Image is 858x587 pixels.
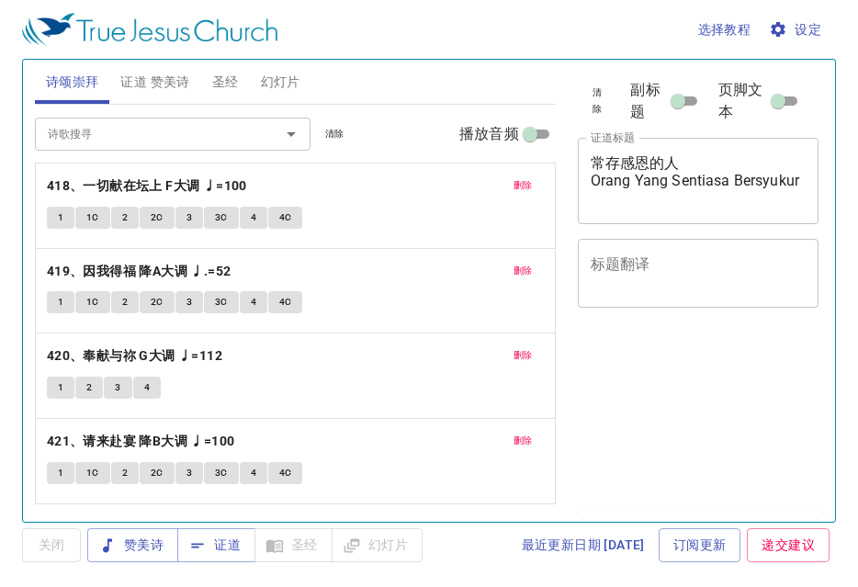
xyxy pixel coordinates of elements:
button: 设定 [765,13,829,47]
button: 4 [240,462,267,484]
span: 1C [86,209,99,226]
span: 选择教程 [698,18,751,41]
button: 4C [268,207,303,229]
button: 删除 [502,430,544,452]
span: 1C [86,465,99,481]
span: 4C [279,465,292,481]
button: 3C [204,291,239,313]
iframe: from-child [570,327,773,503]
button: 420、奉献与祢 G大调 ♩=112 [47,344,226,367]
span: 删除 [514,263,533,279]
span: 4 [251,209,256,226]
span: 3 [115,379,120,396]
b: 418、一切献在坛上 F大调 ♩=100 [47,175,247,198]
button: 3 [175,462,203,484]
span: 2 [122,465,128,481]
button: 清除 [314,123,356,145]
button: 删除 [502,175,544,197]
button: 证道 [177,528,255,562]
b: 421、请来赴宴 降B大调 ♩=100 [47,430,235,453]
button: 赞美诗 [87,528,178,562]
button: 2 [111,207,139,229]
button: 2 [75,377,103,399]
button: 删除 [502,344,544,367]
span: 副标题 [630,79,666,123]
span: 2C [151,465,164,481]
button: 418、一切献在坛上 F大调 ♩=100 [47,175,250,198]
button: 4 [240,291,267,313]
a: 最近更新日期 [DATE] [514,528,652,562]
span: 3 [186,465,192,481]
span: 3C [215,294,228,310]
button: 删除 [502,260,544,282]
button: 3 [104,377,131,399]
span: 3C [215,465,228,481]
b: 419、因我得福 降A大调 ♩.=52 [47,260,231,283]
button: 3C [204,462,239,484]
img: True Jesus Church [22,13,277,46]
span: 最近更新日期 [DATE] [522,534,645,557]
span: 删除 [514,433,533,449]
button: 2C [140,207,175,229]
button: 1 [47,207,74,229]
button: 4 [133,377,161,399]
button: 4C [268,291,303,313]
button: 2C [140,462,175,484]
span: 清除 [589,85,605,118]
button: 1C [75,207,110,229]
span: 4C [279,209,292,226]
span: 2C [151,294,164,310]
button: 2 [111,462,139,484]
button: 清除 [578,82,616,120]
span: 清除 [325,126,344,142]
span: 证道 [192,534,241,557]
span: 1 [58,379,63,396]
span: 1 [58,209,63,226]
button: 3C [204,207,239,229]
span: 证道 赞美诗 [120,71,189,94]
span: 1 [58,465,63,481]
button: 3 [175,291,203,313]
span: 删除 [514,347,533,364]
button: 2C [140,291,175,313]
span: 4 [251,465,256,481]
button: 419、因我得福 降A大调 ♩.=52 [47,260,234,283]
span: 4 [144,379,150,396]
span: 3 [186,294,192,310]
span: 2 [122,294,128,310]
span: 2 [122,209,128,226]
button: 1C [75,291,110,313]
span: 递交建议 [762,534,815,557]
button: 4 [240,207,267,229]
button: 3 [175,207,203,229]
span: 1C [86,294,99,310]
span: 4C [279,294,292,310]
button: 1 [47,291,74,313]
button: 1 [47,377,74,399]
span: 1 [58,294,63,310]
button: 421、请来赴宴 降B大调 ♩=100 [47,430,238,453]
span: 诗颂崇拜 [46,71,99,94]
button: Open [278,121,304,147]
span: 4 [251,294,256,310]
b: 420、奉献与祢 G大调 ♩=112 [47,344,222,367]
span: 设定 [773,18,821,41]
button: 4C [268,462,303,484]
span: 2 [86,379,92,396]
span: 3 [186,209,192,226]
button: 2 [111,291,139,313]
button: 1C [75,462,110,484]
span: 赞美诗 [102,534,164,557]
span: 播放音频 [459,123,519,145]
span: 圣经 [212,71,239,94]
span: 订阅更新 [673,534,727,557]
textarea: 常存感恩的人 Orang Yang Sentiasa Bersyukur [591,154,807,207]
span: 幻灯片 [261,71,300,94]
a: 订阅更新 [659,528,741,562]
button: 选择教程 [691,13,759,47]
span: 删除 [514,177,533,194]
span: 3C [215,209,228,226]
span: 2C [151,209,164,226]
button: 1 [47,462,74,484]
span: 页脚文本 [718,79,768,123]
